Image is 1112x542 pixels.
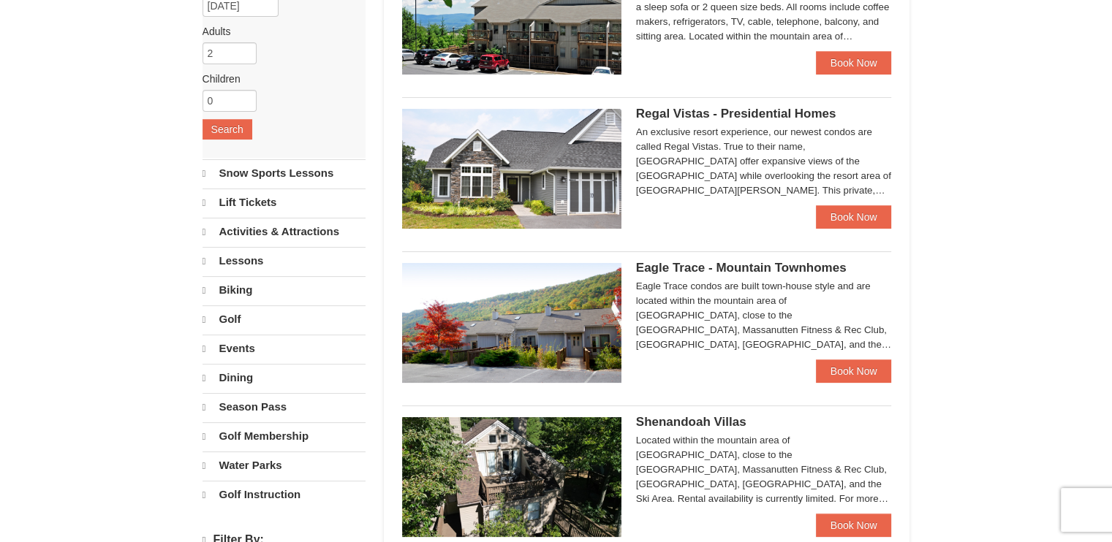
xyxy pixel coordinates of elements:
label: Adults [203,24,355,39]
a: Lessons [203,247,366,275]
button: Search [203,119,252,140]
img: 19219019-2-e70bf45f.jpg [402,417,621,537]
div: An exclusive resort experience, our newest condos are called Regal Vistas. True to their name, [G... [636,125,892,198]
a: Events [203,335,366,362]
span: Shenandoah Villas [636,415,746,429]
img: 19218983-1-9b289e55.jpg [402,263,621,383]
a: Water Parks [203,451,366,479]
a: Dining [203,364,366,392]
span: Regal Vistas - Presidential Homes [636,107,836,121]
a: Golf Instruction [203,481,366,508]
a: Golf Membership [203,422,366,450]
a: Biking [203,276,366,304]
a: Snow Sports Lessons [203,159,366,187]
a: Activities & Attractions [203,218,366,245]
div: Located within the mountain area of [GEOGRAPHIC_DATA], close to the [GEOGRAPHIC_DATA], Massanutte... [636,433,892,506]
span: Eagle Trace - Mountain Townhomes [636,261,847,275]
div: Eagle Trace condos are built town-house style and are located within the mountain area of [GEOGRA... [636,279,892,352]
a: Book Now [816,359,892,383]
a: Book Now [816,514,892,537]
a: Lift Tickets [203,188,366,216]
img: 19218991-1-902409a9.jpg [402,109,621,229]
a: Season Pass [203,393,366,421]
a: Golf [203,305,366,333]
a: Book Now [816,205,892,229]
a: Book Now [816,51,892,75]
label: Children [203,72,355,86]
